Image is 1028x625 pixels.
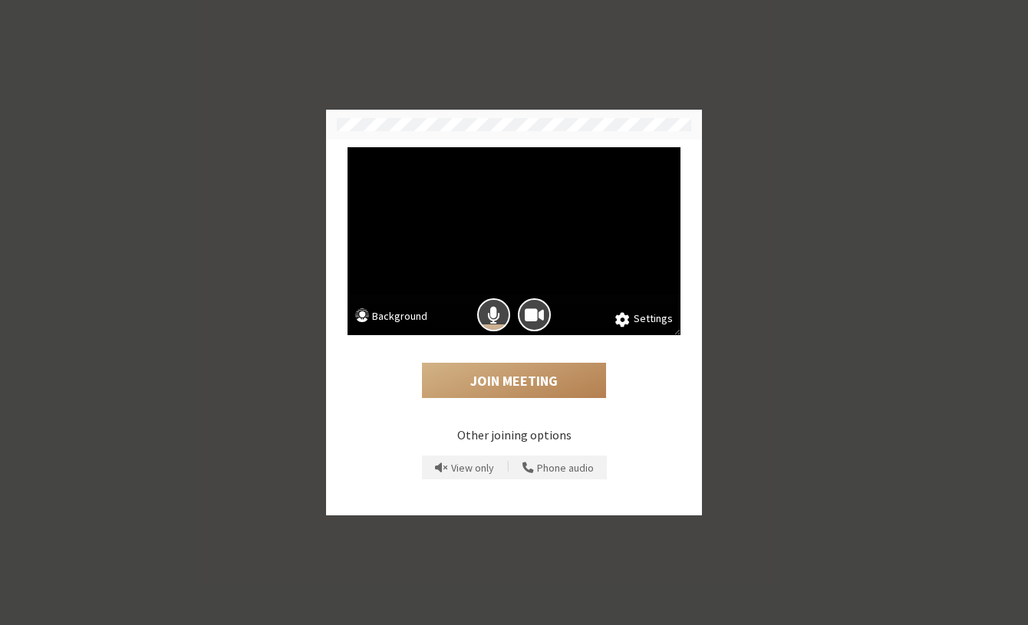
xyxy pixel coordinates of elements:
span: Phone audio [537,462,594,474]
button: Use your phone for mic and speaker while you view the meeting on this device. [517,456,599,480]
span: View only [451,462,494,474]
button: Settings [615,311,673,327]
button: Background [355,308,427,327]
button: Camera is on [518,298,551,331]
p: Other joining options [348,426,680,444]
span: | [507,458,509,478]
button: Mic is on [477,298,510,331]
button: Prevent echo when there is already an active mic and speaker in the room. [430,456,499,480]
button: Join Meeting [422,363,606,398]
